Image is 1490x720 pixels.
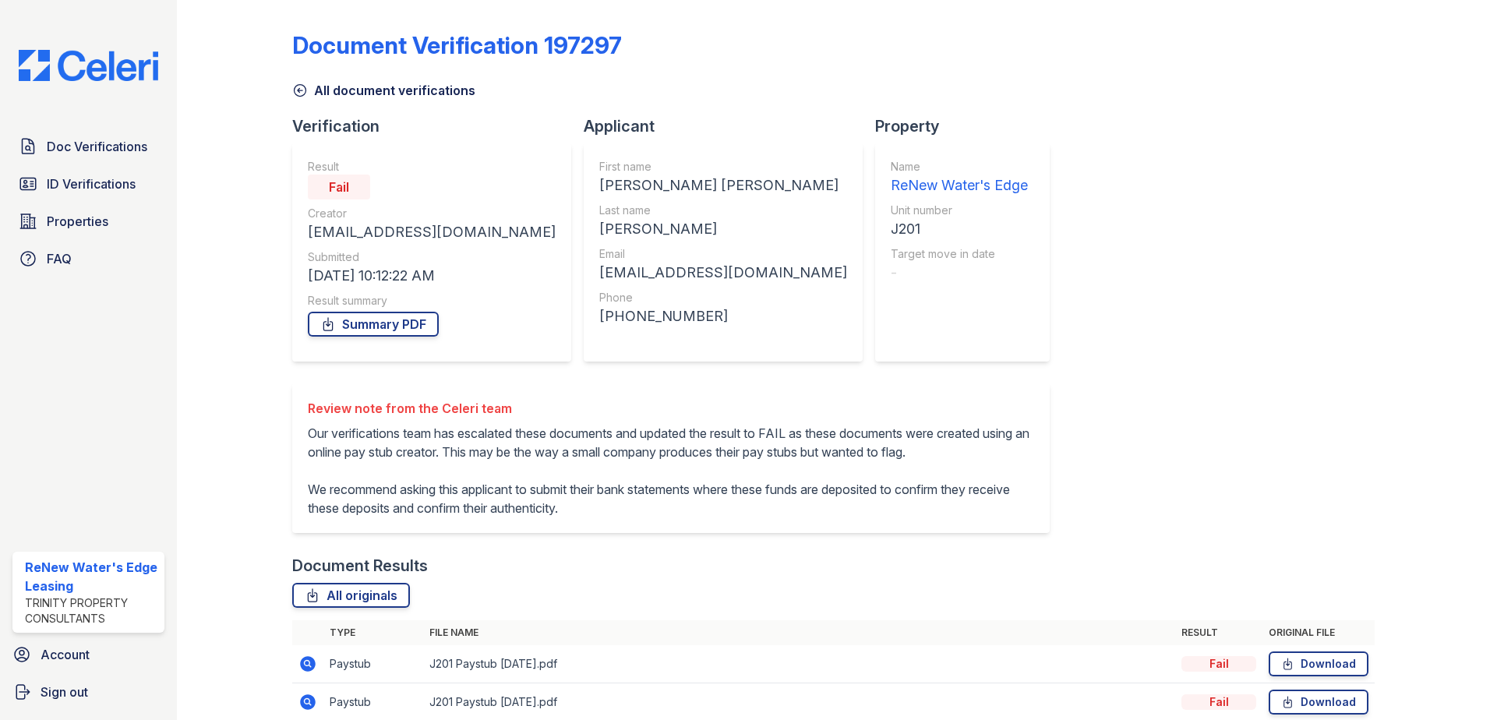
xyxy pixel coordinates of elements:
a: Download [1269,690,1368,715]
div: Document Results [292,555,428,577]
a: All document verifications [292,81,475,100]
div: [PERSON_NAME] [PERSON_NAME] [599,175,847,196]
div: Creator [308,206,556,221]
div: Name [891,159,1028,175]
iframe: chat widget [1425,658,1474,704]
td: J201 Paystub [DATE].pdf [423,645,1175,683]
div: Trinity Property Consultants [25,595,158,626]
div: [EMAIL_ADDRESS][DOMAIN_NAME] [599,262,847,284]
a: Download [1269,651,1368,676]
span: Properties [47,212,108,231]
div: Verification [292,115,584,137]
div: Target move in date [891,246,1028,262]
th: File name [423,620,1175,645]
div: Document Verification 197297 [292,31,622,59]
a: Properties [12,206,164,237]
a: Account [6,639,171,670]
div: Last name [599,203,847,218]
a: ID Verifications [12,168,164,199]
div: First name [599,159,847,175]
div: Result summary [308,293,556,309]
a: All originals [292,583,410,608]
div: Fail [308,175,370,199]
div: ReNew Water's Edge Leasing [25,558,158,595]
div: Result [308,159,556,175]
div: - [891,262,1028,284]
th: Type [323,620,423,645]
div: Submitted [308,249,556,265]
div: ReNew Water's Edge [891,175,1028,196]
span: ID Verifications [47,175,136,193]
a: Summary PDF [308,312,439,337]
div: Property [875,115,1062,137]
a: Sign out [6,676,171,708]
a: FAQ [12,243,164,274]
td: Paystub [323,645,423,683]
div: Phone [599,290,847,305]
div: [DATE] 10:12:22 AM [308,265,556,287]
span: Account [41,645,90,664]
div: Unit number [891,203,1028,218]
span: Sign out [41,683,88,701]
div: Fail [1181,656,1256,672]
div: J201 [891,218,1028,240]
img: CE_Logo_Blue-a8612792a0a2168367f1c8372b55b34899dd931a85d93a1a3d3e32e68fde9ad4.png [6,50,171,81]
th: Original file [1262,620,1375,645]
th: Result [1175,620,1262,645]
div: Email [599,246,847,262]
a: Name ReNew Water's Edge [891,159,1028,196]
a: Doc Verifications [12,131,164,162]
span: FAQ [47,249,72,268]
div: [PHONE_NUMBER] [599,305,847,327]
p: Our verifications team has escalated these documents and updated the result to FAIL as these docu... [308,424,1034,517]
span: Doc Verifications [47,137,147,156]
div: [EMAIL_ADDRESS][DOMAIN_NAME] [308,221,556,243]
div: [PERSON_NAME] [599,218,847,240]
div: Fail [1181,694,1256,710]
div: Review note from the Celeri team [308,399,1034,418]
div: Applicant [584,115,875,137]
